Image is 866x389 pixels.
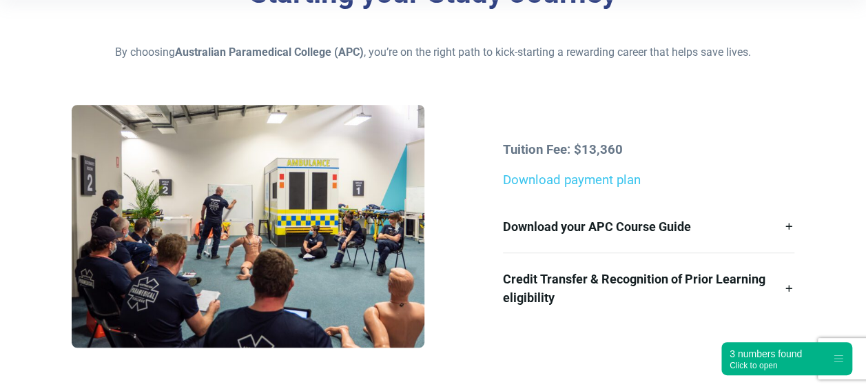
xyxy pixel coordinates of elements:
[503,142,623,157] strong: Tuition Fee: $13,360
[503,253,794,323] a: Credit Transfer & Recognition of Prior Learning eligibility
[72,44,794,61] p: By choosing , you’re on the right path to kick-starting a rewarding career that helps save lives.
[503,201,794,252] a: Download your APC Course Guide
[175,46,364,59] strong: Australian Paramedical College (APC)
[503,172,641,188] a: Download payment plan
